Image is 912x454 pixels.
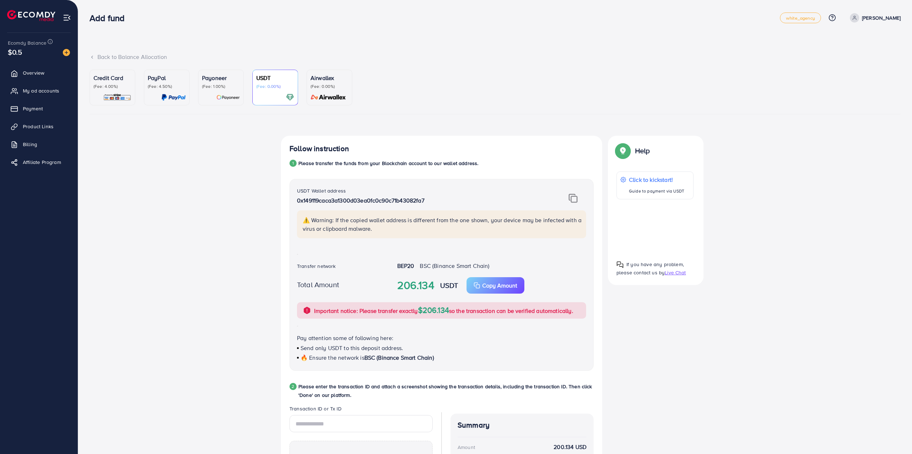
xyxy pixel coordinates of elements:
[202,74,240,82] p: Payoneer
[665,269,686,276] span: Live Chat
[5,137,72,151] a: Billing
[397,278,434,293] strong: 206.134
[23,87,59,94] span: My ad accounts
[397,262,414,270] strong: BEP20
[289,160,297,167] div: 1
[5,84,72,98] a: My ad accounts
[554,443,586,451] strong: 200.134 USD
[63,14,71,22] img: menu
[23,69,44,76] span: Overview
[616,261,624,268] img: Popup guide
[297,334,586,342] p: Pay attention some of following here:
[629,175,684,184] p: Click to kickstart!
[418,304,449,315] span: $206.134
[862,14,901,22] p: [PERSON_NAME]
[8,39,46,46] span: Ecomdy Balance
[23,123,54,130] span: Product Links
[23,159,61,166] span: Affiliate Program
[458,421,586,430] h4: Summary
[786,16,815,20] span: white_agency
[311,74,348,82] p: Airwallex
[94,74,131,82] p: Credit Card
[23,141,37,148] span: Billing
[420,262,489,270] span: BSC (Binance Smart Chain)
[103,93,131,101] img: card
[314,306,573,315] p: Important notice: Please transfer exactly so the transaction can be verified automatically.
[780,13,821,23] a: white_agency
[458,444,475,451] div: Amount
[23,105,43,112] span: Payment
[148,74,186,82] p: PayPal
[5,155,72,169] a: Affiliate Program
[297,344,586,352] p: Send only USDT to this deposit address.
[94,84,131,89] p: (Fee: 4.00%)
[298,382,594,399] p: Please enter the transaction ID and attach a screenshot showing the transaction details, includin...
[256,74,294,82] p: USDT
[5,101,72,116] a: Payment
[364,354,434,361] span: BSC (Binance Smart Chain)
[7,10,55,21] img: logo
[303,306,311,315] img: alert
[301,354,364,361] span: 🔥 Ensure the network is
[303,216,582,233] p: ⚠️ Warning: If the copied wallet address is different from the one shown, your device may be infe...
[148,84,186,89] p: (Fee: 4.50%)
[482,281,517,290] p: Copy Amount
[569,194,578,203] img: img
[202,84,240,89] p: (Fee: 1.00%)
[289,144,349,153] h4: Follow instruction
[289,383,297,390] div: 2
[882,422,907,449] iframe: Chat
[161,93,186,101] img: card
[847,13,901,23] a: [PERSON_NAME]
[616,144,629,157] img: Popup guide
[5,66,72,80] a: Overview
[297,187,346,194] label: USDT Wallet address
[216,93,240,101] img: card
[298,159,478,168] p: Please transfer the funds from your Blockchain account to our wallet address.
[297,196,536,205] p: 0x149119caca3a1300d03ea0fc0c90c71b43082fa7
[289,405,433,415] legend: Transaction ID or Tx ID
[308,93,348,101] img: card
[616,261,684,276] span: If you have any problem, please contact us by
[297,279,339,290] label: Total Amount
[8,47,22,57] span: $0.5
[63,49,70,56] img: image
[256,84,294,89] p: (Fee: 0.00%)
[286,93,294,101] img: card
[90,13,130,23] h3: Add fund
[5,119,72,134] a: Product Links
[629,187,684,195] p: Guide to payment via USDT
[440,280,458,290] strong: USDT
[297,263,336,270] label: Transfer network
[635,146,650,155] p: Help
[90,53,901,61] div: Back to Balance Allocation
[467,277,524,294] button: Copy Amount
[311,84,348,89] p: (Fee: 0.00%)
